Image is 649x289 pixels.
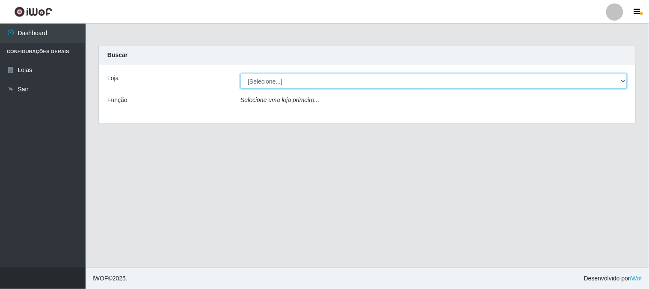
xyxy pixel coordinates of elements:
[14,6,52,17] img: CoreUI Logo
[630,275,642,282] a: iWof
[107,96,127,105] label: Função
[107,51,127,58] strong: Buscar
[92,275,108,282] span: IWOF
[240,96,319,103] i: Selecione uma loja primeiro...
[107,74,119,83] label: Loja
[92,274,127,283] span: © 2025 .
[584,274,642,283] span: Desenvolvido por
